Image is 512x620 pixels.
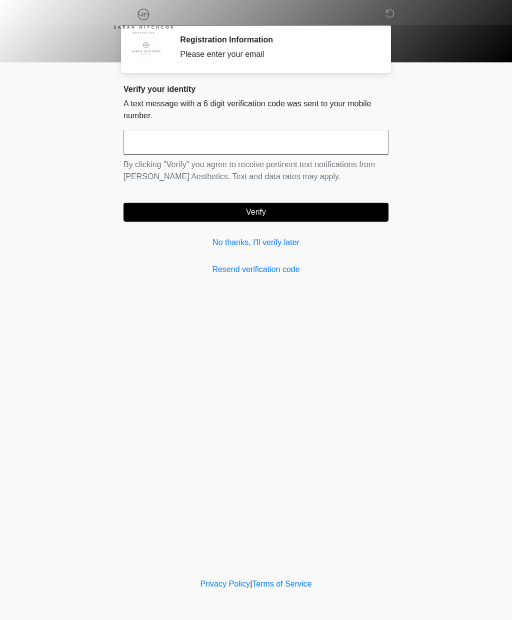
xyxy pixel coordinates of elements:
a: Privacy Policy [200,580,250,588]
p: By clicking "Verify" you agree to receive pertinent text notifications from [PERSON_NAME] Aesthet... [123,159,388,183]
h2: Verify your identity [123,84,388,94]
div: Please enter your email [180,48,373,60]
a: Terms of Service [252,580,311,588]
button: Verify [123,203,388,222]
img: Sarah Hitchcox Aesthetics Logo [113,7,173,34]
a: No thanks, I'll verify later [123,237,388,249]
img: Agent Avatar [131,35,161,65]
a: | [250,580,252,588]
p: A text message with a 6 digit verification code was sent to your mobile number. [123,98,388,122]
a: Resend verification code [123,264,388,276]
